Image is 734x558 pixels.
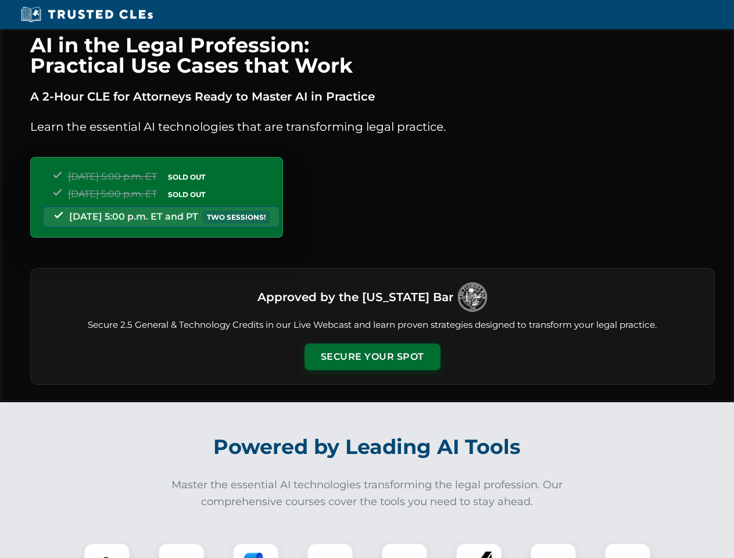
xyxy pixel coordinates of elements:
span: [DATE] 5:00 p.m. ET [68,171,157,182]
p: Secure 2.5 General & Technology Credits in our Live Webcast and learn proven strategies designed ... [45,319,700,332]
span: SOLD OUT [164,171,209,183]
h1: AI in the Legal Profession: Practical Use Cases that Work [30,35,715,76]
img: Logo [458,282,487,312]
button: Secure Your Spot [305,344,441,370]
p: A 2-Hour CLE for Attorneys Ready to Master AI in Practice [30,87,715,106]
img: Trusted CLEs [17,6,156,23]
h2: Powered by Leading AI Tools [45,427,689,467]
p: Master the essential AI technologies transforming the legal profession. Our comprehensive courses... [164,477,571,510]
h3: Approved by the [US_STATE] Bar [257,287,453,307]
span: SOLD OUT [164,188,209,201]
p: Learn the essential AI technologies that are transforming legal practice. [30,117,715,136]
span: [DATE] 5:00 p.m. ET [68,188,157,199]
